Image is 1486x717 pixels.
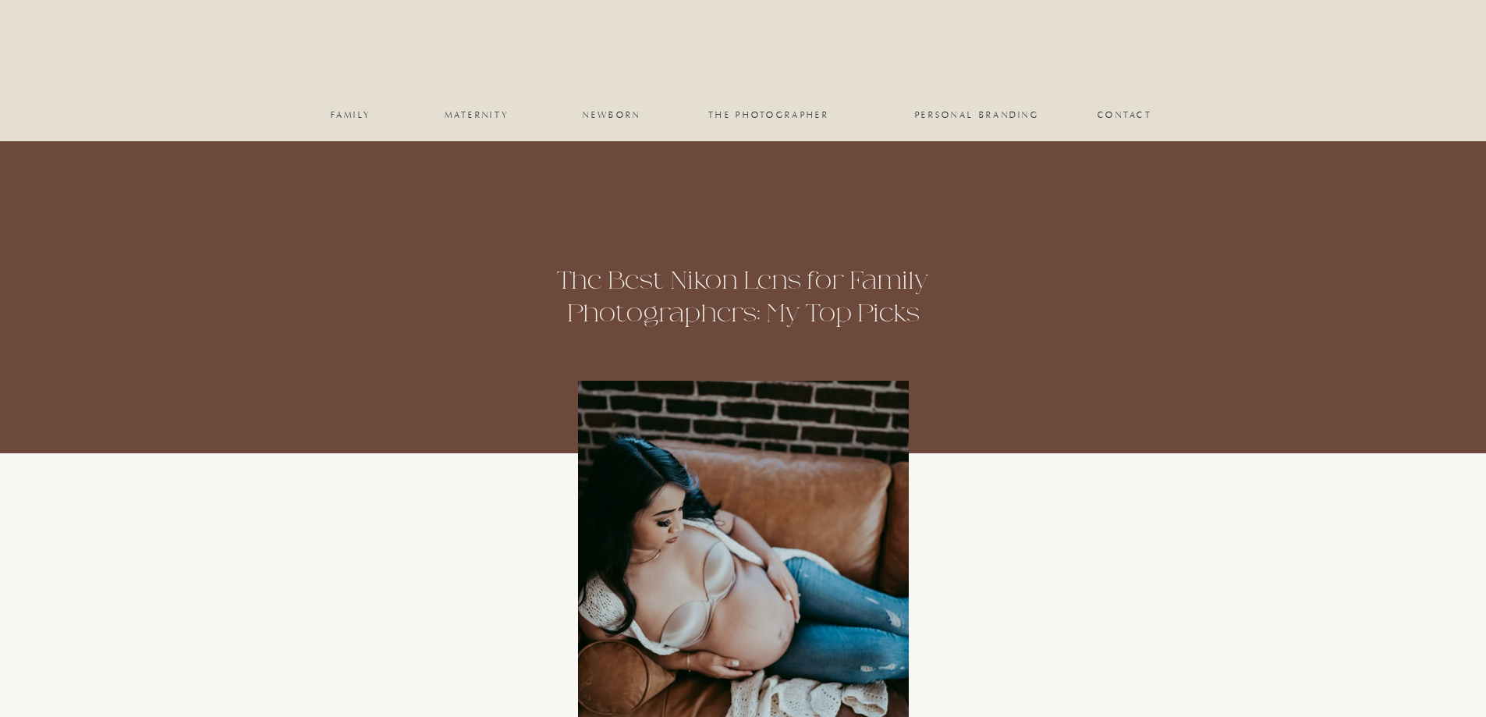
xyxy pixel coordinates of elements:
a: Contact [1098,110,1153,119]
a: family [320,110,383,119]
a: maternity [445,110,509,119]
h1: The Best Nikon Lens for Family Photographers: My Top Picks [510,264,977,334]
a: the photographer [691,110,847,119]
a: newborn [580,110,644,119]
a: personal branding [913,110,1041,119]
